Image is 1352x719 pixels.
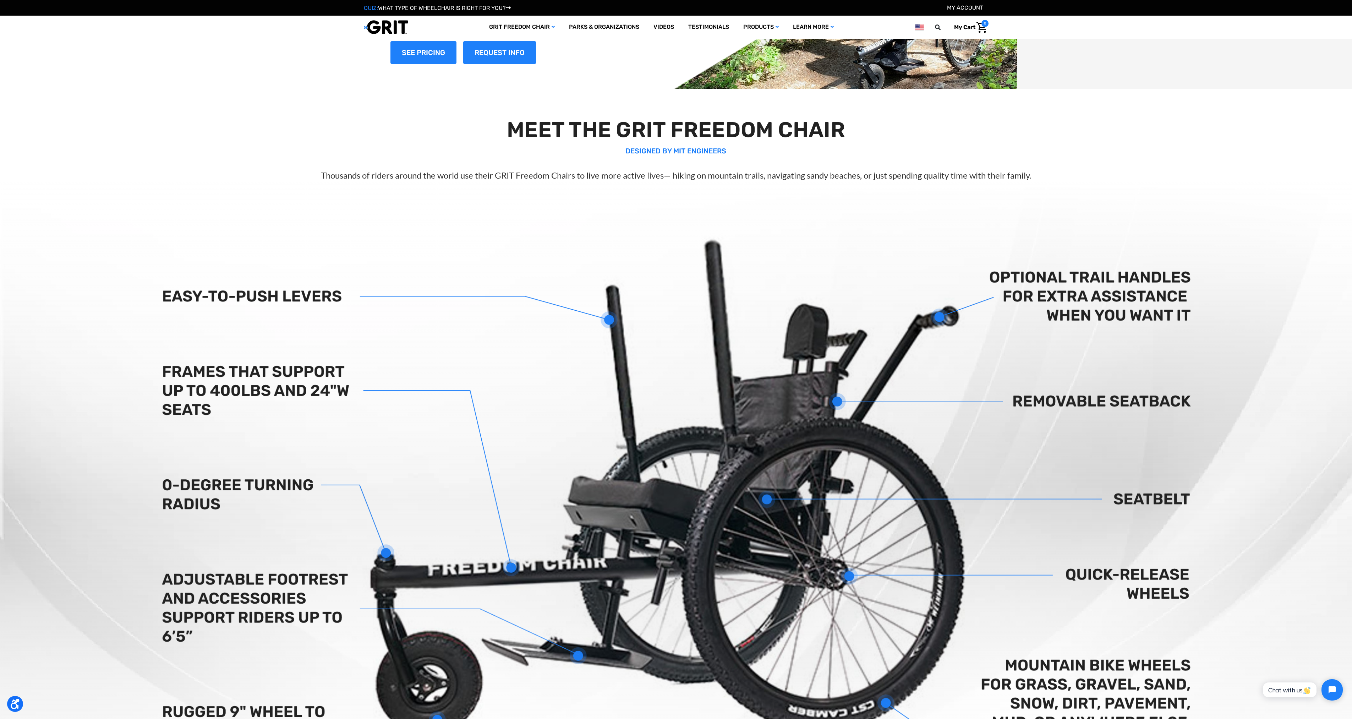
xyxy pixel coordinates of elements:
p: Thousands of riders around the world use their GRIT Freedom Chairs to live more active lives— hik... [34,169,1318,182]
a: Parks & Organizations [562,16,646,39]
img: GRIT All-Terrain Wheelchair and Mobility Equipment [364,20,408,34]
a: Testimonials [681,16,736,39]
a: Shop Now [390,41,456,64]
a: Account [947,4,983,11]
iframe: Tidio Chat [1255,673,1349,707]
a: Videos [646,16,681,39]
h2: MEET THE GRIT FREEDOM CHAIR [34,117,1318,143]
img: us.png [915,23,924,32]
a: GRIT Freedom Chair [482,16,562,39]
a: Slide number 1, Request Information [463,41,536,64]
a: QUIZ:WHAT TYPE OF WHEELCHAIR IS RIGHT FOR YOU? [364,5,511,11]
img: Cart [976,22,987,33]
span: 0 [981,20,989,27]
span: QUIZ: [364,5,378,11]
span: Phone Number [119,29,157,36]
span: My Cart [954,24,975,31]
a: Cart with 0 items [949,20,989,35]
input: Search [938,20,949,35]
a: Learn More [786,16,841,39]
a: Products [736,16,786,39]
p: DESIGNED BY MIT ENGINEERS [34,146,1318,156]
